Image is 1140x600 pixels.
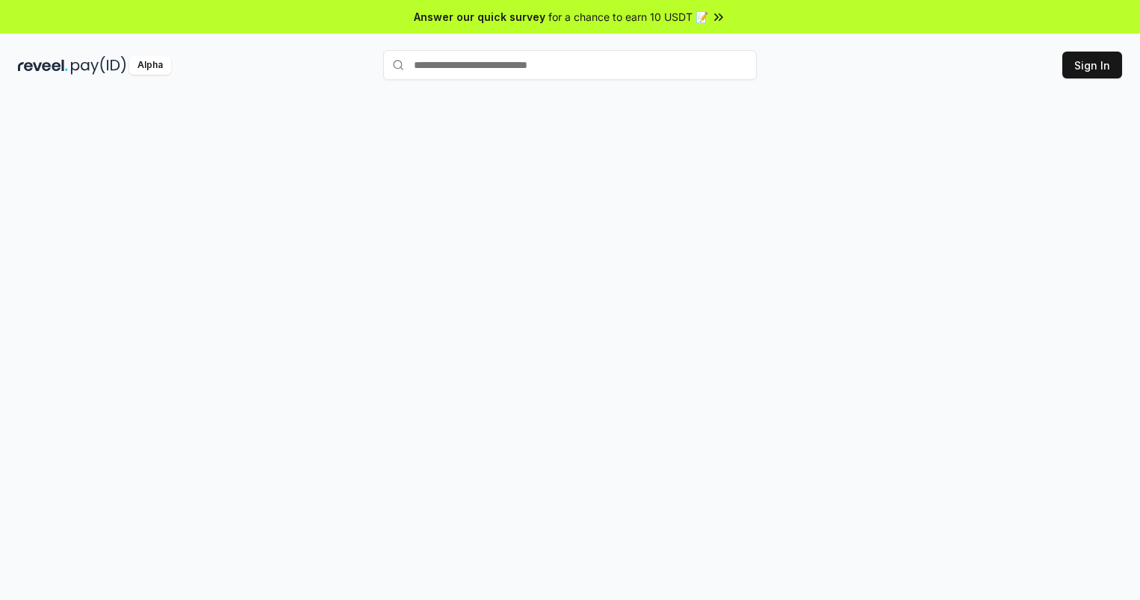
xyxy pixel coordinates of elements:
span: for a chance to earn 10 USDT 📝 [548,9,708,25]
img: reveel_dark [18,56,68,75]
img: pay_id [71,56,126,75]
div: Alpha [129,56,171,75]
span: Answer our quick survey [414,9,545,25]
button: Sign In [1062,52,1122,78]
